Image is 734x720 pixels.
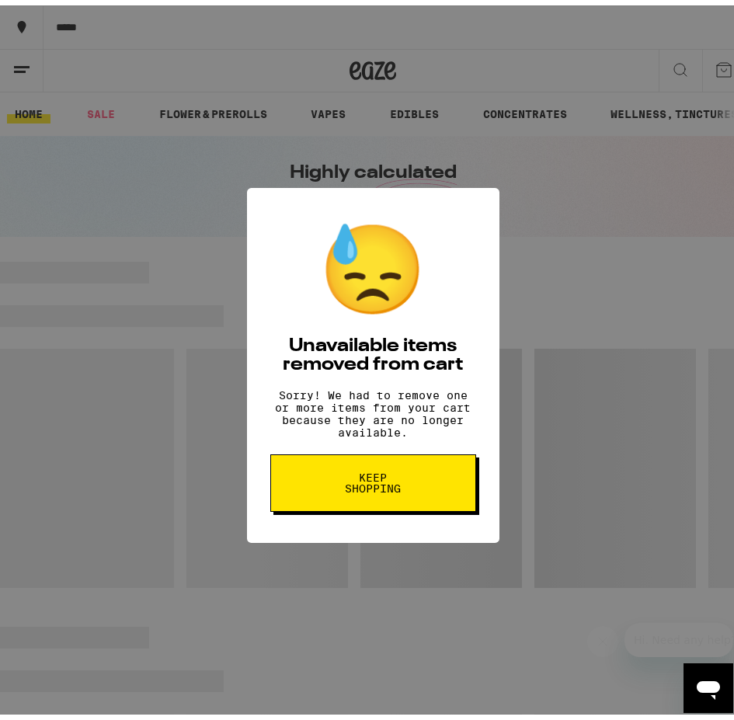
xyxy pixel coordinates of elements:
span: Keep Shopping [333,467,413,489]
span: Hi. Need any help? [9,11,112,23]
h2: Unavailable items removed from cart [270,332,476,369]
div: 😓 [318,214,427,316]
p: Sorry! We had to remove one or more items from your cart because they are no longer available. [270,384,476,433]
iframe: Close message [587,621,618,652]
button: Keep Shopping [270,449,476,506]
iframe: Message from company [624,617,733,652]
iframe: Button to launch messaging window [684,658,733,708]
